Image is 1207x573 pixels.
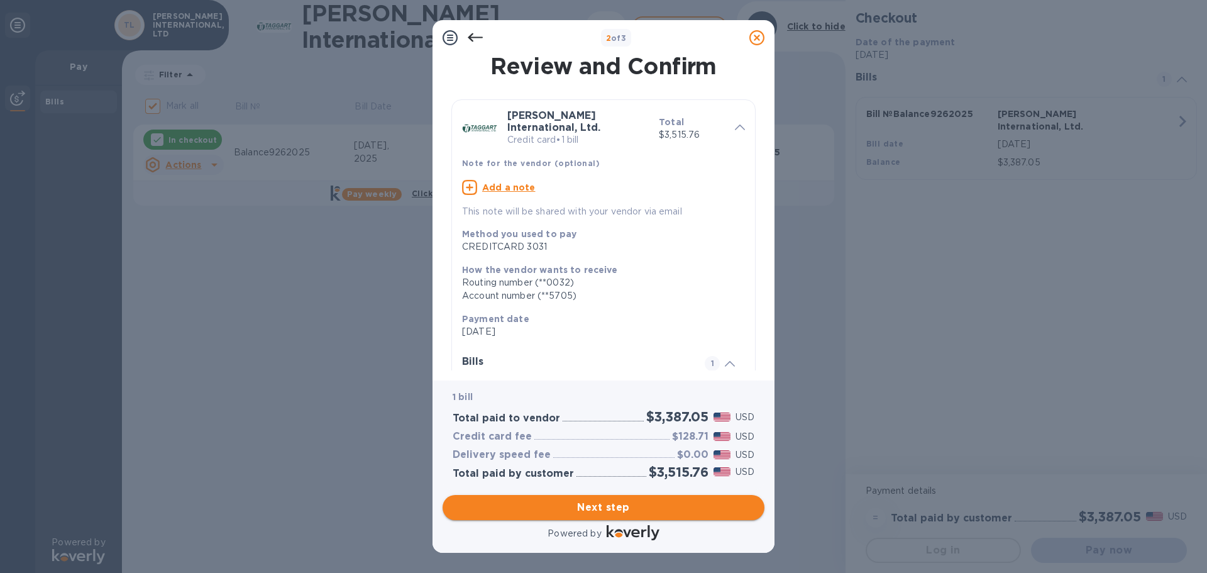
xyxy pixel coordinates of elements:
[462,314,529,324] b: Payment date
[649,464,708,480] h2: $3,515.76
[462,325,735,338] p: [DATE]
[443,495,764,520] button: Next step
[462,356,690,368] h3: Bills
[462,229,576,239] b: Method you used to pay
[677,449,708,461] h3: $0.00
[453,500,754,515] span: Next step
[714,450,730,459] img: USD
[453,413,560,425] h3: Total paid to vendor
[453,449,551,461] h3: Delivery speed fee
[453,468,574,480] h3: Total paid by customer
[607,525,659,540] img: Logo
[659,128,725,142] p: $3,515.76
[462,159,600,168] b: Note for the vendor (optional)
[482,182,536,192] u: Add a note
[462,289,735,303] div: Account number (**5705)
[714,432,730,441] img: USD
[714,413,730,421] img: USD
[548,527,601,540] p: Powered by
[659,117,684,127] b: Total
[705,356,720,371] span: 1
[507,133,649,147] p: Credit card • 1 bill
[449,53,758,79] h1: Review and Confirm
[507,109,600,133] b: [PERSON_NAME] International, Ltd.
[462,110,745,218] div: [PERSON_NAME] International, Ltd.Credit card•1 billTotal$3,515.76Note for the vendor (optional)Ad...
[736,430,754,443] p: USD
[462,276,735,289] div: Routing number (**0032)
[462,240,735,253] div: CREDITCARD 3031
[714,467,730,476] img: USD
[453,431,532,443] h3: Credit card fee
[736,465,754,479] p: USD
[453,392,473,402] b: 1 bill
[606,33,611,43] span: 2
[462,265,618,275] b: How the vendor wants to receive
[646,409,708,425] h2: $3,387.05
[672,431,708,443] h3: $128.71
[606,33,627,43] b: of 3
[736,411,754,424] p: USD
[736,448,754,462] p: USD
[462,205,745,218] p: This note will be shared with your vendor via email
